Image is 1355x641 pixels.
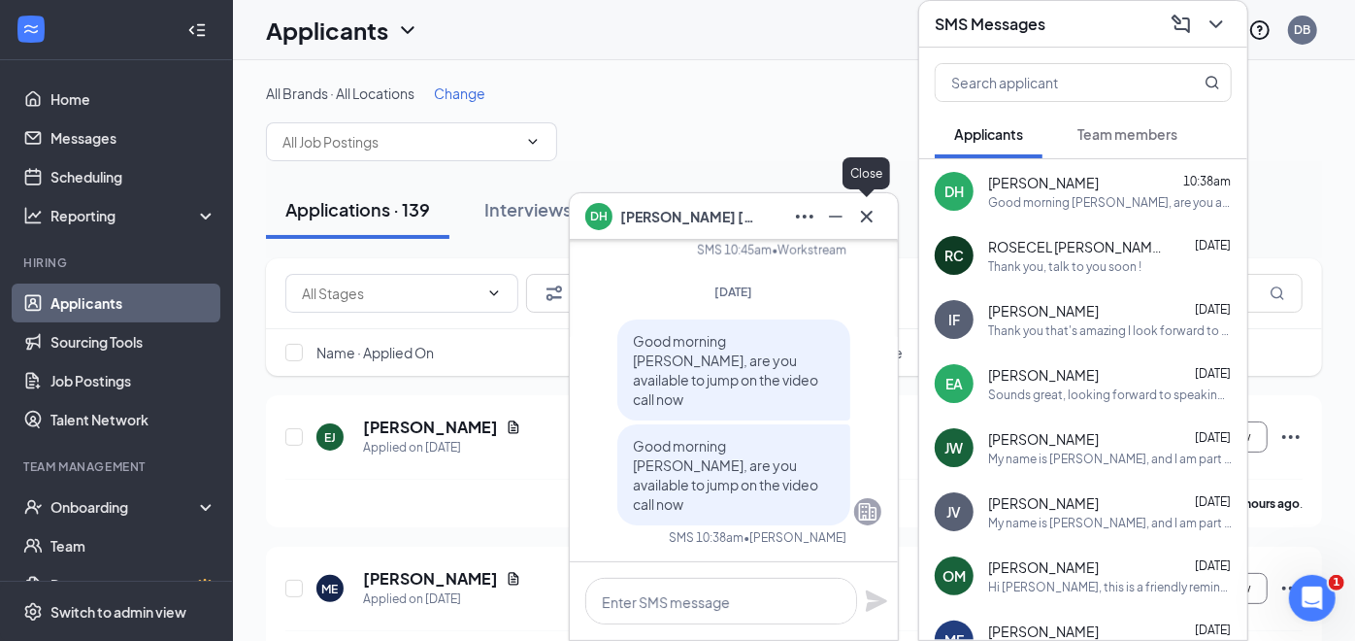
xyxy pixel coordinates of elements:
a: Job Postings [50,361,216,400]
h1: Applicants [266,14,388,47]
h5: [PERSON_NAME] [363,417,498,438]
span: [DATE] [1195,558,1231,573]
div: Reporting [50,206,217,225]
h5: [PERSON_NAME] [363,568,498,590]
svg: ChevronDown [525,134,541,150]
a: Team [50,526,216,565]
svg: Collapse [187,20,207,40]
a: Applicants [50,284,216,322]
div: JW [945,438,964,457]
div: JV [947,502,962,522]
span: Good morning [PERSON_NAME], are you available to jump on the video call now [633,437,818,513]
div: Switch to admin view [50,602,186,622]
span: [DATE] [1195,302,1231,317]
svg: Document [506,571,521,587]
svg: Filter [543,282,566,305]
svg: Document [506,420,521,435]
div: Good morning [PERSON_NAME], are you available to jump on the video call now [988,194,1232,211]
button: ComposeMessage [1166,9,1197,40]
span: Applicants [954,125,1023,143]
svg: Ellipses [793,205,816,228]
span: Good morning [PERSON_NAME], are you available to jump on the video call now [633,332,818,408]
span: [DATE] [1195,366,1231,381]
span: 10:38am [1183,174,1231,188]
span: [PERSON_NAME] [988,365,1099,385]
input: All Stages [302,283,479,304]
div: Hi [PERSON_NAME], this is a friendly reminder. Your meeting with [PERSON_NAME]. for [PERSON_NAME]... [988,579,1232,595]
span: [PERSON_NAME] [988,557,1099,577]
svg: MagnifyingGlass [1270,286,1285,301]
div: DB [1295,21,1311,38]
div: EA [945,374,963,393]
div: Thank you, talk to you soon ! [988,258,1141,275]
span: [DATE] [1195,623,1231,637]
div: My name is [PERSON_NAME], and I am part of the recruitment team at EDM Ventures/[PERSON_NAME] [GE... [988,515,1232,531]
span: [DATE] [715,285,753,299]
div: Thank you that's amazing I look forward to meeting with you see you [DATE] Have a great day [988,322,1232,339]
span: [PERSON_NAME] [988,622,1099,641]
div: Hiring [23,254,213,271]
span: ROSECEL [PERSON_NAME] [988,237,1163,256]
svg: ChevronDown [1205,13,1228,36]
svg: Analysis [23,206,43,225]
svg: ChevronDown [396,18,419,42]
a: Talent Network [50,400,216,439]
span: Change [434,84,485,102]
h3: SMS Messages [935,14,1045,35]
svg: Minimize [824,205,847,228]
b: 17 hours ago [1229,496,1300,511]
a: DocumentsCrown [50,565,216,604]
span: [DATE] [1195,430,1231,445]
div: OM [942,566,966,586]
div: Close [843,157,890,189]
a: Messages [50,118,216,157]
span: 1 [1329,575,1344,590]
div: EJ [324,429,336,446]
button: ChevronDown [1201,9,1232,40]
svg: Ellipses [1279,425,1303,449]
svg: QuestionInfo [1248,18,1272,42]
button: Filter Filters [526,274,625,313]
svg: Plane [865,590,888,613]
input: All Job Postings [282,131,517,152]
div: SMS 10:38am [669,529,744,546]
svg: Settings [23,602,43,622]
div: Applied on [DATE] [363,590,521,609]
svg: Ellipses [1279,577,1303,600]
span: Team members [1077,125,1177,143]
span: [PERSON_NAME] [988,493,1099,513]
svg: MagnifyingGlass [1205,75,1220,90]
span: All Brands · All Locations [266,84,414,102]
div: Interviews · 31 [484,197,601,221]
svg: UserCheck [23,497,43,517]
iframe: Intercom live chat [1289,575,1336,622]
span: • Workstream [772,242,846,258]
a: Home [50,80,216,118]
div: Onboarding [50,497,200,517]
input: Search applicant [936,64,1166,101]
div: Team Management [23,458,213,475]
svg: Company [856,500,879,523]
span: Name · Applied On [316,343,434,362]
div: RC [944,246,964,265]
svg: Cross [855,205,878,228]
span: [DATE] [1195,494,1231,509]
div: Applied on [DATE] [363,438,521,457]
span: [DATE] [1195,238,1231,253]
svg: ChevronDown [486,286,502,301]
div: DH [944,182,964,201]
svg: ComposeMessage [1170,13,1193,36]
button: Cross [851,201,882,232]
a: Scheduling [50,157,216,196]
div: Sounds great, looking forward to speaking with you [DATE] [988,387,1232,403]
span: [PERSON_NAME] [PERSON_NAME] [620,206,756,227]
span: • [PERSON_NAME] [744,529,846,546]
div: ME [322,581,339,597]
svg: WorkstreamLogo [21,19,41,39]
span: [PERSON_NAME] [988,429,1099,449]
span: [PERSON_NAME] [988,301,1099,320]
div: My name is [PERSON_NAME], and I am part of the recruitment team at EDM Ventures/[PERSON_NAME] [GE... [988,451,1232,467]
button: Ellipses [789,201,820,232]
div: IF [948,310,960,329]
